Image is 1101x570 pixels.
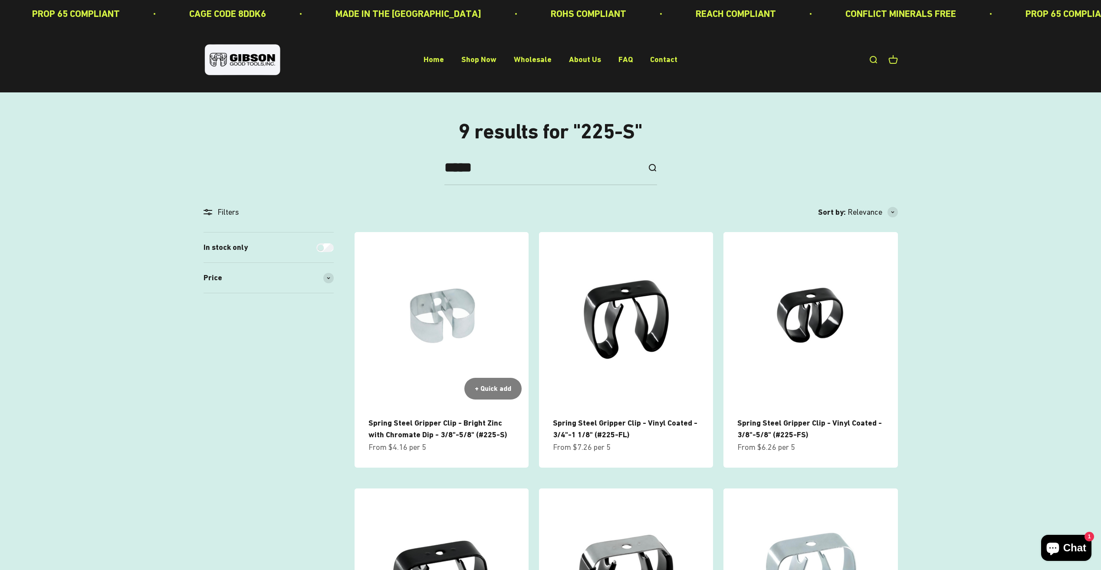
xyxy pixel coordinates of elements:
p: CONFLICT MINERALS FREE [845,6,956,21]
button: Relevance [848,206,898,219]
a: Wholesale [514,55,552,64]
sale-price: From $6.26 per 5 [737,441,795,454]
a: Contact [650,55,677,64]
label: In stock only [204,241,248,254]
button: + Quick add [464,378,522,400]
p: CAGE CODE 8DDK6 [189,6,266,21]
span: Sort by: [818,206,846,219]
h1: 9 results for "225-S" [204,120,898,143]
a: Shop Now [461,55,496,64]
span: Relevance [848,206,882,219]
img: close up of a spring steel gripper clip, tool clip, durable, secure holding, Excellent corrosion ... [355,232,529,406]
a: FAQ [618,55,633,64]
span: Price [204,272,222,284]
sale-price: From $4.16 per 5 [368,441,426,454]
p: ROHS COMPLIANT [551,6,626,21]
summary: Price [204,263,334,293]
a: About Us [569,55,601,64]
input: Search [444,157,641,179]
a: Spring Steel Gripper Clip - Bright Zinc with Chromate Dip - 3/8"-5/8" (#225-S) [368,418,507,439]
div: Filters [204,206,334,219]
p: REACH COMPLIANT [696,6,776,21]
div: + Quick add [475,383,511,394]
p: PROP 65 COMPLIANT [32,6,120,21]
a: Home [424,55,444,64]
sale-price: From $7.26 per 5 [553,441,611,454]
a: Spring Steel Gripper Clip - Vinyl Coated - 3/8"-5/8" (#225-FS) [737,418,882,439]
a: Spring Steel Gripper Clip - Vinyl Coated - 3/4"-1 1/8" (#225-FL) [553,418,697,439]
p: MADE IN THE [GEOGRAPHIC_DATA] [335,6,481,21]
inbox-online-store-chat: Shopify online store chat [1039,535,1094,563]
